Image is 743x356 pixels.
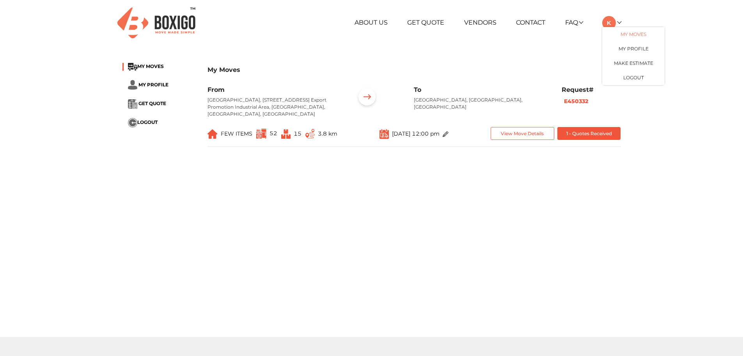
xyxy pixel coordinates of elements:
[270,130,277,137] span: 52
[414,86,550,93] h6: To
[355,86,379,110] img: ...
[407,19,444,26] a: Get Quote
[602,41,665,56] a: My Profile
[207,129,218,139] img: ...
[128,82,168,88] a: ... MY PROFILE
[464,19,497,26] a: Vendors
[207,86,343,93] h6: From
[294,130,301,137] span: 15
[491,127,554,140] button: View Move Details
[128,99,137,109] img: ...
[128,63,164,69] a: ...MY MOVES
[138,82,168,88] span: MY PROFILE
[221,130,252,137] span: FEW ITEMS
[379,129,389,139] img: ...
[137,63,164,69] span: MY MOVES
[128,118,137,127] img: ...
[138,100,166,106] span: GET QUOTE
[602,56,665,70] a: Make Estimate
[557,127,621,140] button: 1 - Quotes Received
[565,19,583,26] a: FAQ
[128,100,166,106] a: ... GET QUOTE
[281,129,291,139] img: ...
[207,66,621,73] h3: My Moves
[128,80,137,90] img: ...
[602,71,665,85] button: LOGOUT
[392,130,440,137] span: [DATE] 12:00 pm
[117,7,195,38] img: Boxigo
[305,129,315,139] img: ...
[318,130,337,137] span: 3.8 km
[207,97,343,118] p: [GEOGRAPHIC_DATA], [STREET_ADDRESS] Export Promotion Industrial Area, [GEOGRAPHIC_DATA], [GEOGRAP...
[355,19,388,26] a: About Us
[128,118,158,127] button: ...LOGOUT
[516,19,545,26] a: Contact
[137,119,158,125] span: LOGOUT
[414,97,550,111] p: [GEOGRAPHIC_DATA], [GEOGRAPHIC_DATA], [GEOGRAPHIC_DATA]
[128,63,137,71] img: ...
[564,98,588,105] b: E450332
[443,131,449,137] img: ...
[562,97,590,106] button: E450332
[256,129,266,139] img: ...
[562,86,621,93] h6: Request#
[602,27,665,41] a: My Moves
